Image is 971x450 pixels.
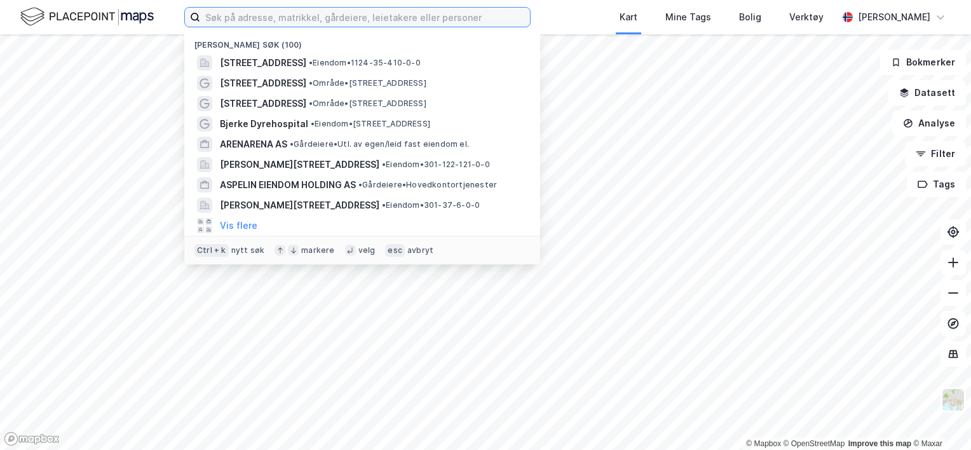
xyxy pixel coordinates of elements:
span: [PERSON_NAME][STREET_ADDRESS] [220,198,379,213]
span: • [290,139,294,149]
a: Improve this map [848,439,911,448]
span: • [309,99,313,108]
span: • [311,119,315,128]
a: Mapbox [746,439,781,448]
div: Ctrl + k [194,244,229,257]
a: Mapbox homepage [4,432,60,446]
input: Søk på adresse, matrikkel, gårdeiere, leietakere eller personer [200,8,530,27]
span: [STREET_ADDRESS] [220,96,306,111]
span: • [382,160,386,169]
button: Vis flere [220,218,257,233]
img: Z [941,388,965,412]
div: markere [301,245,334,256]
button: Tags [907,172,966,197]
div: [PERSON_NAME] søk (100) [184,30,540,53]
span: Eiendom • 301-122-121-0-0 [382,160,490,170]
iframe: Chat Widget [907,389,971,450]
button: Datasett [888,80,966,106]
span: [STREET_ADDRESS] [220,55,306,71]
span: Eiendom • 1124-35-410-0-0 [309,58,421,68]
button: Bokmerker [880,50,966,75]
div: Verktøy [789,10,824,25]
span: [PERSON_NAME][STREET_ADDRESS] [220,157,379,172]
span: [STREET_ADDRESS] [220,76,306,91]
span: Eiendom • [STREET_ADDRESS] [311,119,430,129]
div: Mine Tags [665,10,711,25]
button: Analyse [892,111,966,136]
span: Område • [STREET_ADDRESS] [309,78,426,88]
div: esc [385,244,405,257]
span: • [382,200,386,210]
a: OpenStreetMap [784,439,845,448]
span: Bjerke Dyrehospital [220,116,308,132]
span: Område • [STREET_ADDRESS] [309,99,426,109]
span: ASPELIN EIENDOM HOLDING AS [220,177,356,193]
div: Bolig [739,10,761,25]
div: nytt søk [231,245,265,256]
div: Kart [620,10,637,25]
span: Eiendom • 301-37-6-0-0 [382,200,480,210]
span: • [358,180,362,189]
span: Gårdeiere • Utl. av egen/leid fast eiendom el. [290,139,469,149]
span: • [309,78,313,88]
div: velg [358,245,376,256]
button: Filter [905,141,966,167]
span: Gårdeiere • Hovedkontortjenester [358,180,497,190]
span: ARENARENA AS [220,137,287,152]
div: avbryt [407,245,433,256]
div: [PERSON_NAME] [858,10,930,25]
img: logo.f888ab2527a4732fd821a326f86c7f29.svg [20,6,154,28]
span: • [309,58,313,67]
